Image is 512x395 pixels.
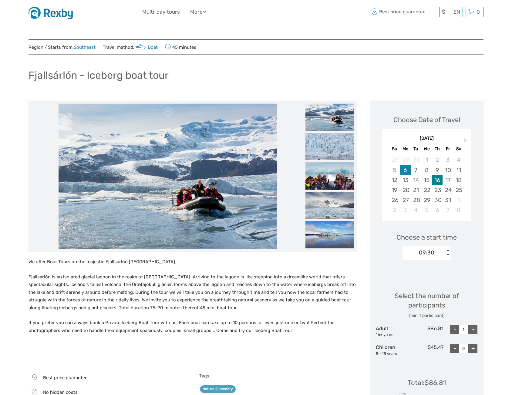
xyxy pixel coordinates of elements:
span: Travel method: [103,43,158,51]
div: Choose Friday, October 24th, 2025 [443,185,453,195]
div: Choose Wednesday, October 8th, 2025 [421,165,432,175]
div: Choose Thursday, November 6th, 2025 [432,205,443,215]
div: (min. 1 participant) [376,313,477,319]
div: Not available Saturday, October 4th, 2025 [453,155,464,165]
a: More [190,8,206,16]
span: No hidden costs [43,390,78,395]
div: Choose Friday, November 7th, 2025 [443,205,453,215]
div: Fr [443,145,453,153]
div: Choose Monday, October 6th, 2025 [400,165,411,175]
div: Adult [376,325,410,338]
div: Choose Thursday, October 30th, 2025 [432,195,443,205]
span: 45 minutes [165,43,196,51]
img: 6217feec89a44edd959e02bcf62da7ba_main_slider.jpg [59,104,277,249]
div: Choose Wednesday, October 15th, 2025 [421,175,432,185]
p: Fjallsárlón is an isolated glacial lagoon in the realm of [GEOGRAPHIC_DATA]. Arriving to the lago... [29,273,357,312]
div: < > [445,250,450,256]
div: Choose Sunday, October 19th, 2025 [389,185,400,195]
h1: Fjallsárlón - Iceberg boat tour [29,69,169,81]
div: $45.47 [410,344,444,357]
div: Choose Monday, October 13th, 2025 [400,175,411,185]
img: 096584064ae04760be32854a3869a7bb_slider_thumbnail.jpeg [305,192,354,219]
div: Choose Monday, October 27th, 2025 [400,195,411,205]
div: Choose Friday, October 10th, 2025 [443,165,453,175]
div: Not available Sunday, September 28th, 2025 [389,155,400,165]
div: Total : $86.81 [408,378,446,387]
div: Choose Wednesday, November 5th, 2025 [421,205,432,215]
img: 0af9abf64c4e4d9a8571516d47d79ea4_slider_thumbnail.jpeg [305,221,354,248]
p: If you prefer you can always book a Private Iceberg Boat Tour with us. Each boat can take up to 1... [29,319,357,334]
div: + [468,344,477,353]
div: Not available Tuesday, September 30th, 2025 [411,155,421,165]
div: Choose Date of Travel [393,115,460,124]
div: Not available Sunday, October 5th, 2025 [389,165,400,175]
div: Choose Thursday, October 23rd, 2025 [432,185,443,195]
img: 1430-dd05a757-d8ed-48de-a814-6052a4ad6914_logo_small.jpg [29,5,77,19]
span: Best price guarantee [370,7,438,17]
div: + [468,325,477,334]
div: Choose Thursday, October 16th, 2025 [432,175,443,185]
div: 5 - 15 years [376,351,410,357]
div: Choose Tuesday, October 28th, 2025 [411,195,421,205]
a: Nature & Scenery [200,385,236,393]
div: Choose Saturday, November 8th, 2025 [453,205,464,215]
div: Choose Tuesday, October 7th, 2025 [411,165,421,175]
button: Next Month [461,137,471,147]
span: Best price guarantee [43,375,87,380]
div: Choose Sunday, October 12th, 2025 [389,175,400,185]
div: Choose Tuesday, October 21st, 2025 [411,185,421,195]
div: Th [432,145,443,153]
span: Region / Starts from: [29,44,96,51]
div: Not available Wednesday, October 1st, 2025 [421,155,432,165]
div: Choose Saturday, November 1st, 2025 [453,195,464,205]
div: month 2025-10 [384,155,469,215]
div: Not available Monday, September 29th, 2025 [400,155,411,165]
div: Su [389,145,400,153]
div: Choose Wednesday, October 29th, 2025 [421,195,432,205]
div: Choose Wednesday, October 22nd, 2025 [421,185,432,195]
span: Choose a start time [396,233,457,242]
div: Choose Monday, October 20th, 2025 [400,185,411,195]
div: Choose Friday, October 31st, 2025 [443,195,453,205]
div: [DATE] [382,135,471,142]
a: Southeast [74,45,96,50]
img: 947a6642df654ef2a716231b6840a855_slider_thumbnail.jpg [305,162,354,190]
a: Boat [134,45,158,50]
div: 09:30 [419,249,434,257]
span: $ [442,9,445,15]
div: Choose Monday, November 3rd, 2025 [400,205,411,215]
h5: Tags [199,373,357,379]
div: 16+ years [376,332,410,338]
div: Choose Tuesday, November 4th, 2025 [411,205,421,215]
p: We offer Boat Tours on the majestic Fjallsárlón [GEOGRAPHIC_DATA]. [29,258,357,266]
span: 0 [476,9,481,15]
div: Choose Saturday, October 18th, 2025 [453,175,464,185]
div: Choose Tuesday, October 14th, 2025 [411,175,421,185]
div: - [450,325,459,334]
div: We [421,145,432,153]
div: Children [376,344,410,357]
div: $86.81 [410,325,444,338]
div: - [450,344,459,353]
div: Choose Sunday, October 26th, 2025 [389,195,400,205]
div: Not available Friday, October 3rd, 2025 [443,155,453,165]
div: Select the number of participants [376,291,477,319]
img: d9d06c5e3f6f41a3b02bfb2b5f58d4b2_slider_thumbnail.jpg [305,133,354,160]
div: Choose Saturday, October 25th, 2025 [453,185,464,195]
div: Not available Thursday, October 2nd, 2025 [432,155,443,165]
div: Choose Friday, October 17th, 2025 [443,175,453,185]
a: Multi-day tours [142,8,180,16]
div: Mo [400,145,411,153]
div: Choose Thursday, October 9th, 2025 [432,165,443,175]
div: Choose Saturday, October 11th, 2025 [453,165,464,175]
div: Choose Sunday, November 2nd, 2025 [389,205,400,215]
img: 6217feec89a44edd959e02bcf62da7ba_slider_thumbnail.jpg [305,104,354,131]
div: Tu [411,145,421,153]
div: Sa [453,145,464,153]
div: EN [451,7,463,17]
